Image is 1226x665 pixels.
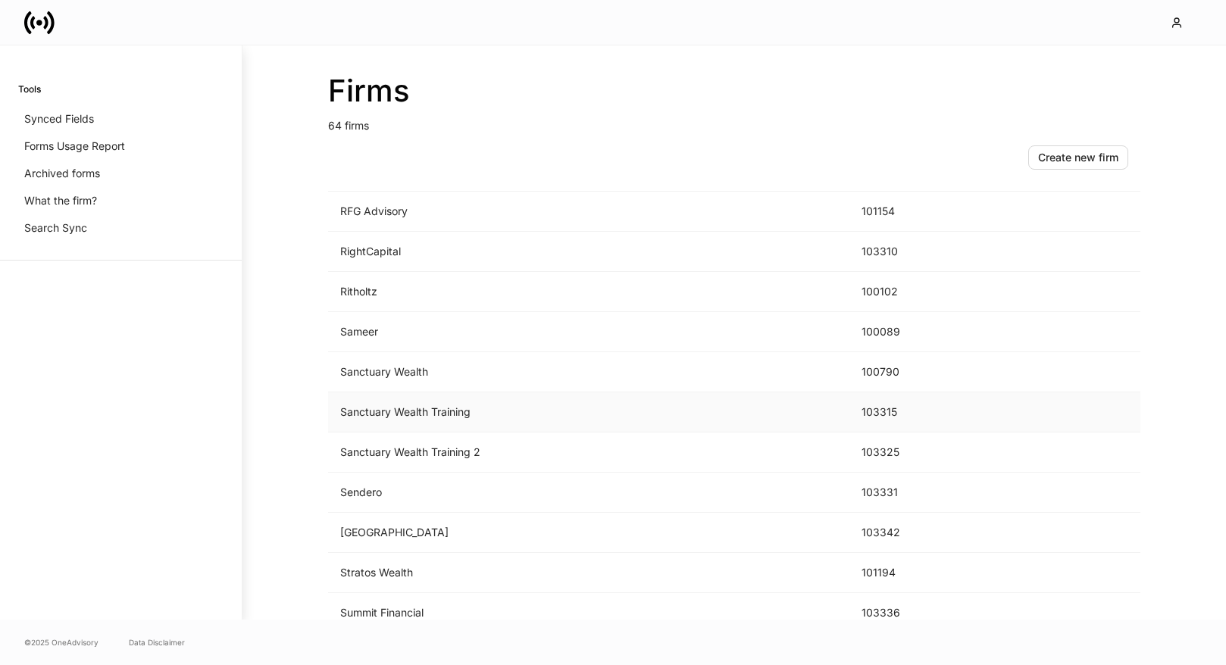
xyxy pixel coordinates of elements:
p: Search Sync [24,220,87,236]
a: Forms Usage Report [18,133,224,160]
td: Stratos Wealth [328,553,849,593]
a: Archived forms [18,160,224,187]
td: Ritholtz [328,272,849,312]
a: Synced Fields [18,105,224,133]
td: 103342 [849,513,965,553]
td: 103331 [849,473,965,513]
td: 100089 [849,312,965,352]
h6: Tools [18,82,41,96]
p: 64 firms [328,109,1140,133]
p: Forms Usage Report [24,139,125,154]
button: Create new firm [1028,145,1128,170]
div: Create new firm [1038,150,1118,165]
td: 101194 [849,553,965,593]
a: What the firm? [18,187,224,214]
td: 100102 [849,272,965,312]
a: Search Sync [18,214,224,242]
td: Summit Financial [328,593,849,633]
a: Data Disclaimer [129,636,185,648]
td: Sanctuary Wealth [328,352,849,392]
td: 103336 [849,593,965,633]
td: RightCapital [328,232,849,272]
p: Archived forms [24,166,100,181]
span: © 2025 OneAdvisory [24,636,99,648]
td: 101154 [849,192,965,232]
td: RFG Advisory [328,192,849,232]
td: Sameer [328,312,849,352]
h2: Firms [328,73,1140,109]
td: 103315 [849,392,965,432]
td: 103310 [849,232,965,272]
p: What the firm? [24,193,97,208]
p: Synced Fields [24,111,94,126]
td: Sanctuary Wealth Training 2 [328,432,849,473]
td: Sanctuary Wealth Training [328,392,849,432]
td: 103325 [849,432,965,473]
td: [GEOGRAPHIC_DATA] [328,513,849,553]
td: 100790 [849,352,965,392]
td: Sendero [328,473,849,513]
